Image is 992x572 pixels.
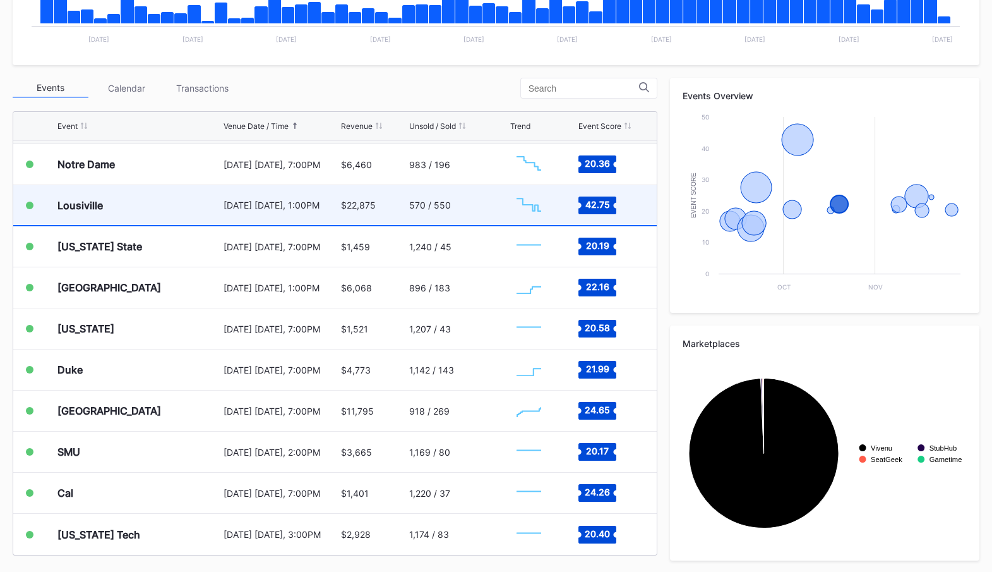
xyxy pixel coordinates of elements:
[224,121,289,131] div: Venue Date / Time
[683,358,967,548] svg: Chart title
[409,159,450,170] div: 983 / 196
[409,324,451,334] div: 1,207 / 43
[510,313,547,344] svg: Chart title
[586,240,609,251] text: 20.19
[341,121,373,131] div: Revenue
[871,444,892,452] text: Vivenu
[702,238,709,246] text: 10
[586,446,609,456] text: 20.17
[868,283,882,291] text: Nov
[510,354,547,386] svg: Chart title
[57,487,73,499] div: Cal
[13,78,88,98] div: Events
[224,406,338,417] div: [DATE] [DATE], 7:00PM
[224,324,338,334] div: [DATE] [DATE], 7:00PM
[585,198,610,209] text: 42.75
[510,477,547,509] svg: Chart title
[557,35,578,43] text: [DATE]
[224,447,338,458] div: [DATE] [DATE], 2:00PM
[341,241,370,252] div: $1,459
[409,283,450,293] div: 896 / 183
[585,528,610,539] text: 20.40
[57,240,142,253] div: [US_STATE] State
[341,447,372,458] div: $3,665
[529,83,639,94] input: Search
[690,173,697,218] text: Event Score
[341,529,371,540] div: $2,928
[705,270,709,277] text: 0
[409,488,450,499] div: 1,220 / 37
[182,35,203,43] text: [DATE]
[510,519,547,551] svg: Chart title
[409,365,454,375] div: 1,142 / 143
[224,365,338,375] div: [DATE] [DATE], 7:00PM
[510,121,530,131] div: Trend
[57,281,161,294] div: [GEOGRAPHIC_DATA]
[586,363,609,374] text: 21.99
[88,35,109,43] text: [DATE]
[341,406,374,417] div: $11,795
[224,529,338,540] div: [DATE] [DATE], 3:00PM
[57,199,103,212] div: Lousiville
[341,159,372,170] div: $6,460
[224,488,338,499] div: [DATE] [DATE], 7:00PM
[510,149,547,180] svg: Chart title
[57,121,78,131] div: Event
[57,158,115,171] div: Notre Dame
[164,78,240,98] div: Transactions
[88,78,164,98] div: Calendar
[409,406,450,417] div: 918 / 269
[510,395,547,427] svg: Chart title
[510,190,547,221] svg: Chart title
[224,159,338,170] div: [DATE] [DATE], 7:00PM
[586,281,609,292] text: 22.16
[777,283,790,291] text: Oct
[341,488,369,499] div: $1,401
[585,322,610,333] text: 20.58
[585,158,610,169] text: 20.36
[57,528,140,541] div: [US_STATE] Tech
[409,200,451,210] div: 570 / 550
[276,35,297,43] text: [DATE]
[578,121,621,131] div: Event Score
[585,405,610,415] text: 24.65
[57,446,80,458] div: SMU
[57,322,114,335] div: [US_STATE]
[839,35,859,43] text: [DATE]
[510,231,547,262] svg: Chart title
[683,90,967,101] div: Events Overview
[409,529,449,540] div: 1,174 / 83
[871,456,902,463] text: SeatGeek
[702,176,709,183] text: 30
[683,111,967,300] svg: Chart title
[510,436,547,468] svg: Chart title
[929,456,962,463] text: Gametime
[463,35,484,43] text: [DATE]
[585,487,610,497] text: 24.26
[409,447,450,458] div: 1,169 / 80
[57,405,161,417] div: [GEOGRAPHIC_DATA]
[702,145,709,152] text: 40
[341,200,376,210] div: $22,875
[409,121,456,131] div: Unsold / Sold
[341,365,371,375] div: $4,773
[929,444,957,452] text: StubHub
[683,338,967,349] div: Marketplaces
[409,241,451,252] div: 1,240 / 45
[341,324,368,334] div: $1,521
[57,363,83,376] div: Duke
[341,283,372,293] div: $6,068
[702,207,709,215] text: 20
[510,272,547,303] svg: Chart title
[702,113,709,121] text: 50
[224,241,338,252] div: [DATE] [DATE], 7:00PM
[224,283,338,293] div: [DATE] [DATE], 1:00PM
[224,200,338,210] div: [DATE] [DATE], 1:00PM
[932,35,953,43] text: [DATE]
[744,35,765,43] text: [DATE]
[651,35,672,43] text: [DATE]
[370,35,391,43] text: [DATE]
